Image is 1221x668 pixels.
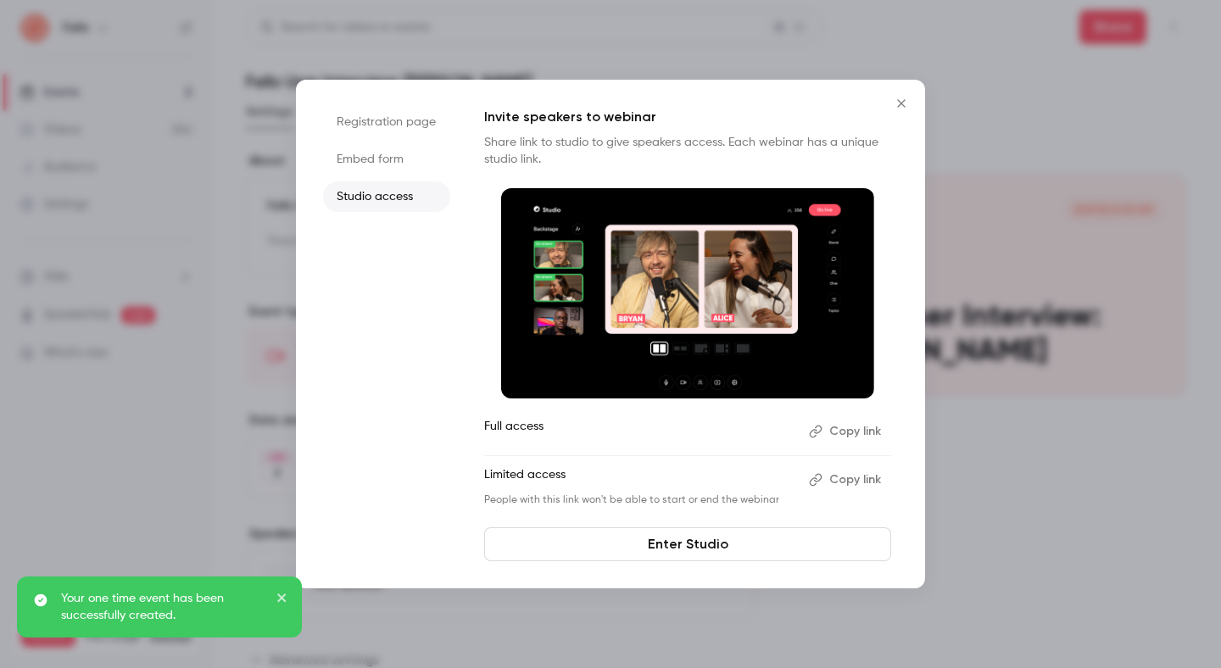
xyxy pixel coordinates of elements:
p: People with this link won't be able to start or end the webinar [484,493,795,507]
p: Full access [484,418,795,445]
a: Enter Studio [484,527,891,561]
li: Registration page [323,107,450,137]
button: Close [884,86,918,120]
p: Limited access [484,466,795,493]
li: Embed form [323,144,450,175]
button: Copy link [802,466,891,493]
p: Your one time event has been successfully created. [61,590,265,624]
button: close [276,590,288,610]
p: Invite speakers to webinar [484,107,891,127]
p: Share link to studio to give speakers access. Each webinar has a unique studio link. [484,134,891,168]
button: Copy link [802,418,891,445]
img: Invite speakers to webinar [501,188,874,398]
li: Studio access [323,181,450,212]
